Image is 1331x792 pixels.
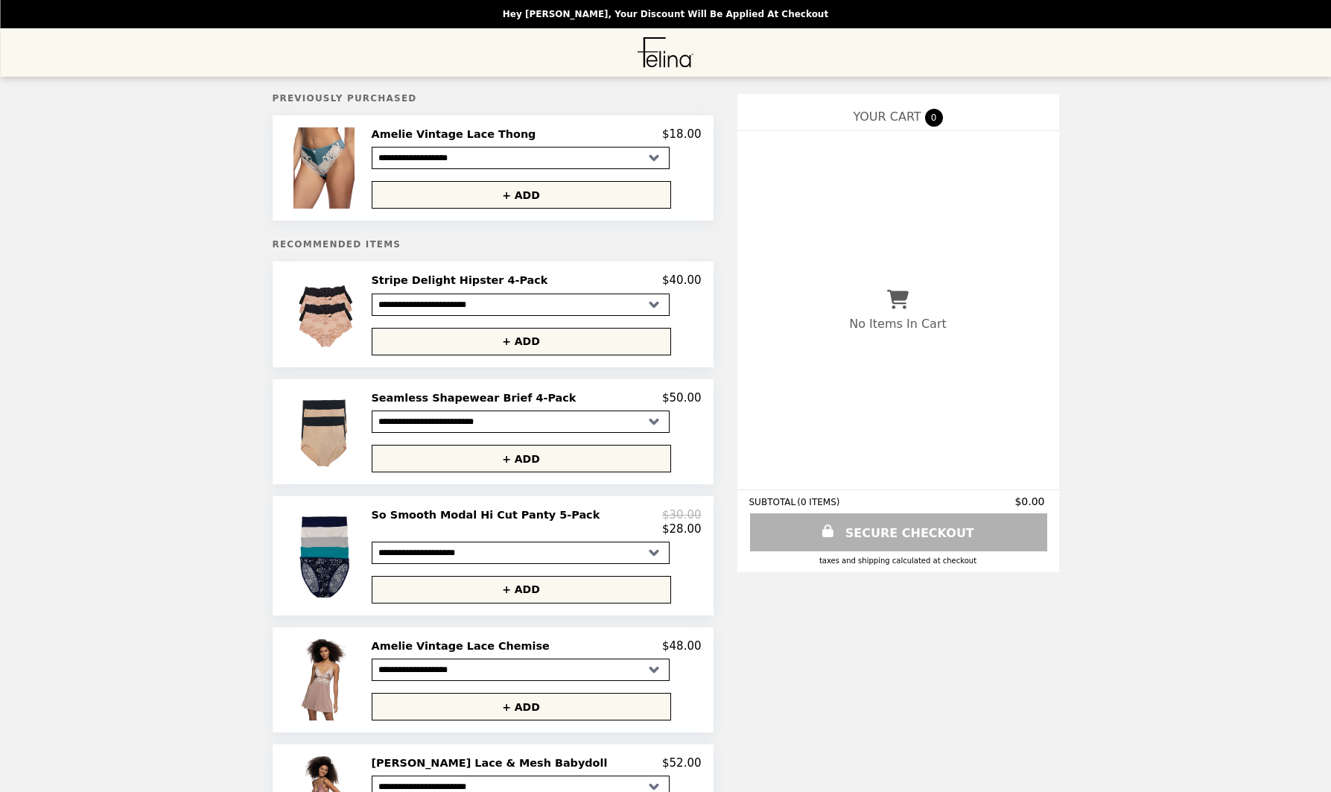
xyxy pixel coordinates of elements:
span: $0.00 [1014,495,1046,507]
span: SUBTOTAL [749,497,798,507]
h2: Stripe Delight Hipster 4-Pack [372,273,554,287]
p: Hey [PERSON_NAME], your discount will be applied at checkout [503,9,828,19]
select: Select a product variant [372,659,670,681]
select: Select a product variant [372,411,670,433]
h2: Seamless Shapewear Brief 4-Pack [372,391,582,405]
p: $52.00 [662,756,702,770]
select: Select a product variant [372,294,670,316]
p: $48.00 [662,639,702,653]
button: + ADD [372,328,671,355]
select: Select a product variant [372,147,670,169]
button: + ADD [372,445,671,472]
img: Brand Logo [638,37,693,68]
h2: So Smooth Modal Hi Cut Panty 5-Pack [372,508,606,522]
button: + ADD [372,693,671,720]
img: Seamless Shapewear Brief 4-Pack [293,391,358,472]
h2: [PERSON_NAME] Lace & Mesh Babydoll [372,756,614,770]
button: + ADD [372,181,671,209]
h2: Amelie Vintage Lace Chemise [372,639,556,653]
p: $50.00 [662,391,702,405]
span: YOUR CART [853,110,921,124]
p: No Items In Cart [849,317,946,331]
h5: Recommended Items [273,239,714,250]
h2: Amelie Vintage Lace Thong [372,127,542,141]
span: ( 0 ITEMS ) [797,497,839,507]
span: 0 [925,109,943,127]
div: Taxes and Shipping calculated at checkout [749,557,1047,565]
img: So Smooth Modal Hi Cut Panty 5-Pack [288,508,363,603]
h5: Previously Purchased [273,93,714,104]
p: $30.00 [662,508,702,522]
p: $28.00 [662,522,702,536]
img: Amelie Vintage Lace Chemise [293,639,358,720]
button: + ADD [372,576,671,603]
p: $18.00 [662,127,702,141]
img: Amelie Vintage Lace Thong [293,127,358,209]
p: $40.00 [662,273,702,287]
select: Select a product variant [372,542,670,564]
img: Stripe Delight Hipster 4-Pack [293,273,358,355]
